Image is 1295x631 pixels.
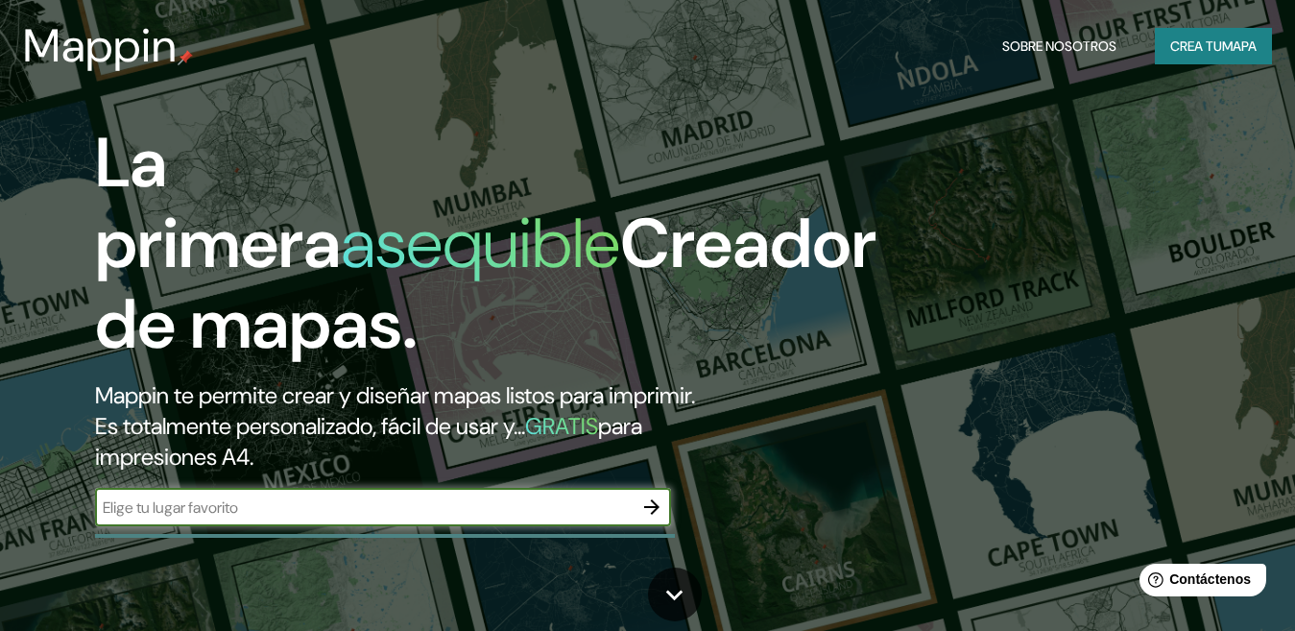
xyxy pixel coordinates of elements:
font: Es totalmente personalizado, fácil de usar y... [95,411,525,441]
button: Sobre nosotros [995,28,1124,64]
font: Creador de mapas. [95,199,876,369]
font: asequible [341,199,620,288]
font: Sobre nosotros [1002,37,1116,55]
img: pin de mapeo [178,50,193,65]
input: Elige tu lugar favorito [95,497,633,519]
font: La primera [95,118,341,288]
font: Crea tu [1170,37,1222,55]
font: para impresiones A4. [95,411,642,472]
iframe: Lanzador de widgets de ayuda [1124,556,1274,610]
font: Mappin te permite crear y diseñar mapas listos para imprimir. [95,380,695,410]
font: GRATIS [525,411,598,441]
font: Mappin [23,15,178,76]
font: mapa [1222,37,1257,55]
button: Crea tumapa [1155,28,1272,64]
